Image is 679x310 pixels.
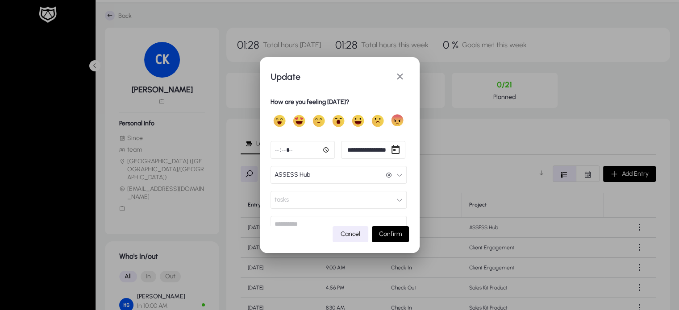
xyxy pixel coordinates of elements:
span: Confirm [379,230,402,238]
button: Confirm [372,226,409,242]
span: tasks [275,191,289,209]
h1: Update [271,70,391,84]
button: Open calendar [387,141,404,159]
h1: How are you feeling [DATE]? [271,97,407,107]
span: Cancel [341,230,360,238]
button: Cancel [333,226,368,242]
span: ASSESS Hub [275,166,310,184]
